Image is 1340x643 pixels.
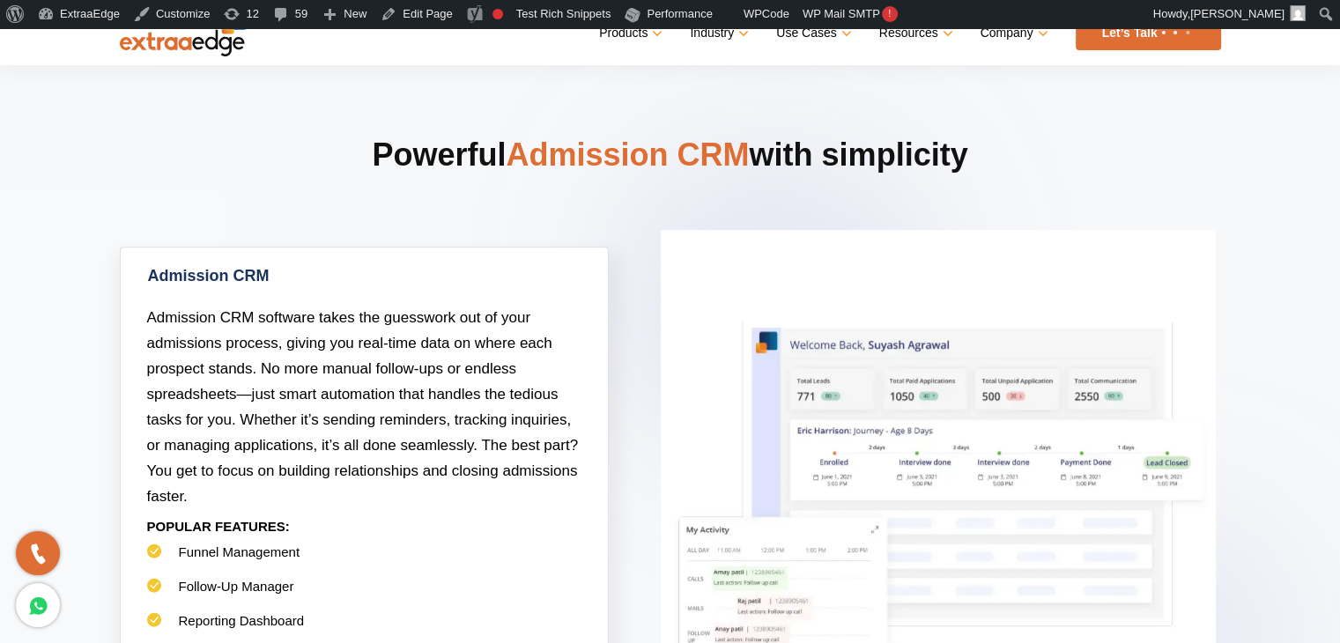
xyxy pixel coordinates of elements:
[121,248,608,305] a: Admission CRM
[599,20,659,46] a: Products
[147,578,581,612] li: Follow-Up Manager
[147,309,579,505] span: Admission CRM software takes the guesswork out of your admissions process, giving you real-time d...
[690,20,745,46] a: Industry
[882,6,898,22] span: !
[776,20,848,46] a: Use Cases
[147,543,581,578] li: Funnel Management
[120,134,1221,247] h2: Powerful with simplicity
[981,20,1045,46] a: Company
[147,509,581,543] p: POPULAR FEATURES:
[879,20,950,46] a: Resources
[506,137,749,173] span: Admission CRM
[1190,7,1284,20] span: [PERSON_NAME]
[1076,16,1221,50] a: Let’s Talk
